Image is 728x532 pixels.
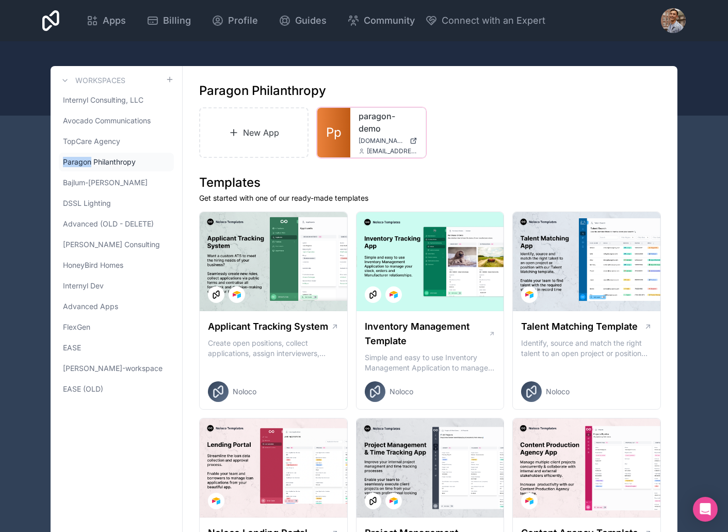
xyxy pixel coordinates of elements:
a: HoneyBird Homes [59,256,174,275]
a: Profile [203,9,266,32]
img: Airtable Logo [212,497,220,505]
button: Connect with an Expert [425,13,545,28]
span: Community [364,13,415,28]
span: Internyl Dev [63,281,104,291]
a: Pp [317,108,350,157]
a: Internyl Consulting, LLC [59,91,174,109]
img: Airtable Logo [525,291,533,299]
a: Guides [270,9,335,32]
span: Noloco [546,386,570,397]
div: Open Intercom Messenger [693,497,718,522]
p: Identify, source and match the right talent to an open project or position with our Talent Matchi... [521,338,652,359]
span: Apps [103,13,126,28]
a: New App [199,107,309,158]
span: FlexGen [63,322,90,332]
h3: Workspaces [75,75,125,86]
a: EASE (OLD) [59,380,174,398]
a: Advanced Apps [59,297,174,316]
a: Bajlum-[PERSON_NAME] [59,173,174,192]
span: Advanced Apps [63,301,118,312]
a: [PERSON_NAME] Consulting [59,235,174,254]
span: Noloco [390,386,413,397]
span: DSSL Lighting [63,198,111,208]
img: Airtable Logo [233,291,241,299]
span: [EMAIL_ADDRESS][DOMAIN_NAME] [367,147,417,155]
span: Noloco [233,386,256,397]
span: EASE (OLD) [63,384,103,394]
span: TopCare Agency [63,136,120,147]
span: Profile [228,13,258,28]
a: Billing [138,9,199,32]
h1: Inventory Management Template [365,319,489,348]
span: Paragon Philanthropy [63,157,136,167]
span: [PERSON_NAME]-workspace [63,363,163,374]
img: Airtable Logo [390,497,398,505]
span: Bajlum-[PERSON_NAME] [63,178,148,188]
span: Guides [295,13,327,28]
a: TopCare Agency [59,132,174,151]
span: [DOMAIN_NAME] [359,137,406,145]
img: Airtable Logo [525,497,533,505]
span: EASE [63,343,81,353]
a: Internyl Dev [59,277,174,295]
h1: Templates [199,174,661,191]
span: Billing [163,13,191,28]
p: Get started with one of our ready-made templates [199,193,661,203]
a: FlexGen [59,318,174,336]
p: Simple and easy to use Inventory Management Application to manage your stock, orders and Manufact... [365,352,496,373]
a: Workspaces [59,74,125,87]
a: Avocado Communications [59,111,174,130]
a: DSSL Lighting [59,194,174,213]
span: Internyl Consulting, LLC [63,95,143,105]
a: Community [339,9,423,32]
h1: Talent Matching Template [521,319,638,334]
span: [PERSON_NAME] Consulting [63,239,160,250]
a: Apps [78,9,134,32]
img: Airtable Logo [390,291,398,299]
a: Paragon Philanthropy [59,153,174,171]
span: Connect with an Expert [442,13,545,28]
h1: Applicant Tracking System [208,319,328,334]
span: Avocado Communications [63,116,151,126]
a: EASE [59,338,174,357]
p: Create open positions, collect applications, assign interviewers, centralise candidate feedback a... [208,338,339,359]
a: Advanced (OLD - DELETE) [59,215,174,233]
a: paragon-demo [359,110,417,135]
span: Advanced (OLD - DELETE) [63,219,154,229]
span: HoneyBird Homes [63,260,123,270]
a: [DOMAIN_NAME] [359,137,417,145]
span: Pp [326,124,342,141]
a: [PERSON_NAME]-workspace [59,359,174,378]
h1: Paragon Philanthropy [199,83,326,99]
